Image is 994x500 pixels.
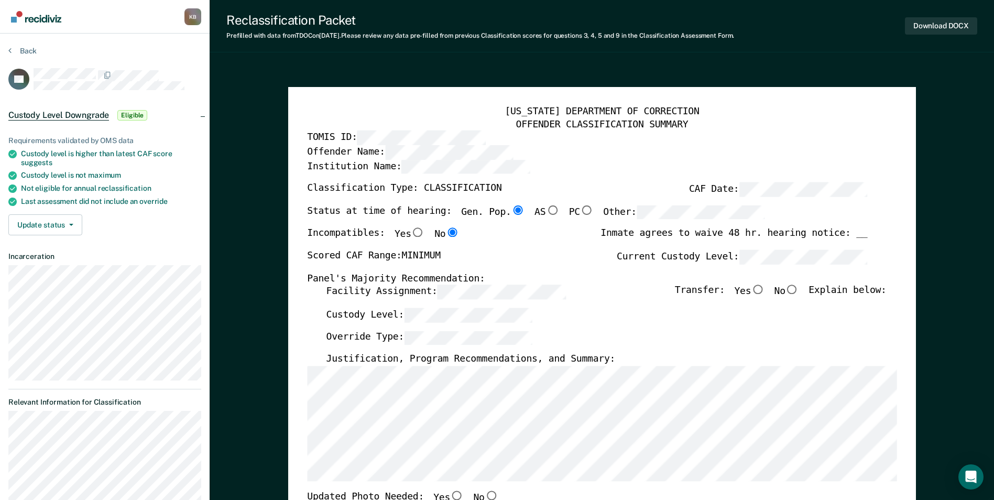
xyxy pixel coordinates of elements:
[307,118,897,131] div: OFFENDER CLASSIFICATION SUMMARY
[8,252,201,261] dt: Incarceration
[905,17,977,35] button: Download DOCX
[21,149,201,167] div: Custody level is higher than latest CAF score
[307,145,514,159] label: Offender Name:
[307,182,501,197] label: Classification Type: CLASSIFICATION
[307,106,897,118] div: [US_STATE] DEPARTMENT OF CORRECTION
[8,110,109,121] span: Custody Level Downgrade
[617,250,867,264] label: Current Custody Level:
[434,228,459,242] label: No
[675,285,887,308] div: Transfer: Explain below:
[511,205,525,215] input: Gen. Pop.
[461,205,525,220] label: Gen. Pop.
[21,171,201,180] div: Custody level is not
[385,145,513,159] input: Offender Name:
[307,250,441,264] label: Scored CAF Range: MINIMUM
[21,184,201,193] div: Not eligible for annual
[603,205,765,220] label: Other:
[450,491,464,500] input: Yes
[21,197,201,206] div: Last assessment did not include an
[739,250,867,264] input: Current Custody Level:
[8,136,201,145] div: Requirements validated by OMS data
[307,228,459,250] div: Incompatibles:
[437,285,565,299] input: Facility Assignment:
[958,464,984,490] div: Open Intercom Messenger
[184,8,201,25] div: K B
[751,285,764,295] input: Yes
[326,331,532,345] label: Override Type:
[226,13,734,28] div: Reclassification Packet
[404,331,532,345] input: Override Type:
[184,8,201,25] button: Profile dropdown button
[395,228,425,242] label: Yes
[637,205,765,220] input: Other:
[307,159,530,173] label: Institution Name:
[98,184,151,192] span: reclassification
[580,205,594,215] input: PC
[545,205,559,215] input: AS
[411,228,424,237] input: Yes
[785,285,799,295] input: No
[569,205,593,220] label: PC
[689,182,867,197] label: CAF Date:
[8,214,82,235] button: Update status
[534,205,559,220] label: AS
[445,228,459,237] input: No
[600,228,867,250] div: Inmate agrees to waive 48 hr. hearing notice: __
[117,110,147,121] span: Eligible
[774,285,799,299] label: No
[404,308,532,322] input: Custody Level:
[326,285,565,299] label: Facility Assignment:
[8,398,201,407] dt: Relevant Information for Classification
[326,354,615,366] label: Justification, Program Recommendations, and Summary:
[307,131,485,145] label: TOMIS ID:
[739,182,867,197] input: CAF Date:
[307,205,765,229] div: Status at time of hearing:
[8,46,37,56] button: Back
[11,11,61,23] img: Recidiviz
[88,171,121,179] span: maximum
[226,32,734,39] div: Prefilled with data from TDOC on [DATE] . Please review any data pre-filled from previous Classif...
[357,131,485,145] input: TOMIS ID:
[484,491,498,500] input: No
[734,285,764,299] label: Yes
[307,273,867,285] div: Panel's Majority Recommendation:
[401,159,530,173] input: Institution Name:
[326,308,532,322] label: Custody Level:
[21,158,52,167] span: suggests
[139,197,168,205] span: override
